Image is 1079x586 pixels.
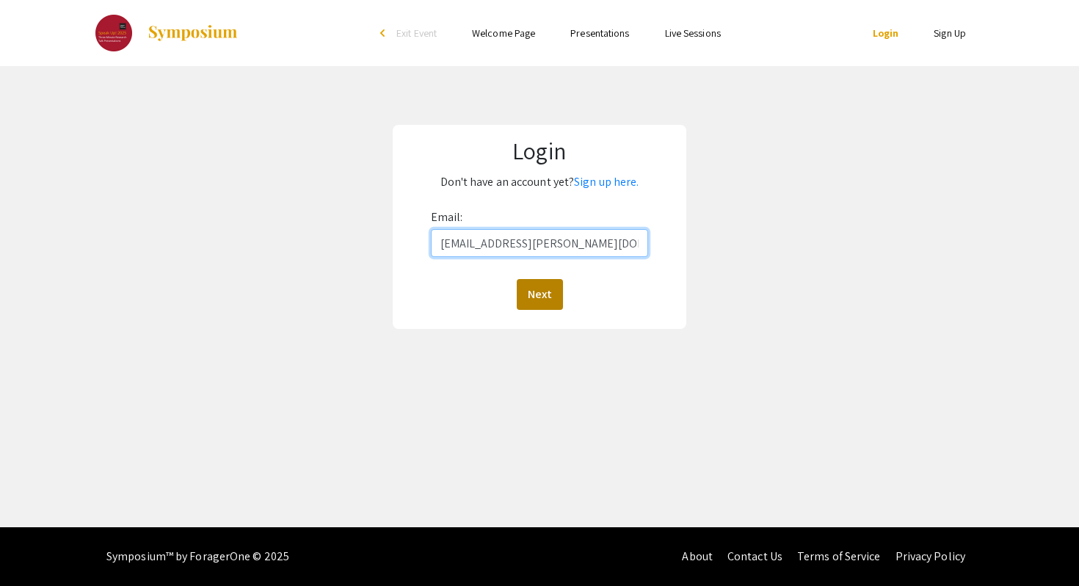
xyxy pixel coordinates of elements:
[396,26,437,40] span: Exit Event
[574,174,639,189] a: Sign up here.
[665,26,721,40] a: Live Sessions
[95,15,132,51] img: Speak Up! 2025
[727,549,782,564] a: Contact Us
[404,137,676,164] h1: Login
[380,29,389,37] div: arrow_back_ios
[873,26,899,40] a: Login
[147,24,239,42] img: Symposium by ForagerOne
[797,549,881,564] a: Terms of Service
[95,15,239,51] a: Speak Up! 2025
[934,26,966,40] a: Sign Up
[895,549,965,564] a: Privacy Policy
[404,170,676,194] p: Don't have an account yet?
[472,26,535,40] a: Welcome Page
[431,206,463,229] label: Email:
[517,279,563,310] button: Next
[682,549,713,564] a: About
[106,527,289,586] div: Symposium™ by ForagerOne © 2025
[570,26,629,40] a: Presentations
[11,520,62,575] iframe: Chat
